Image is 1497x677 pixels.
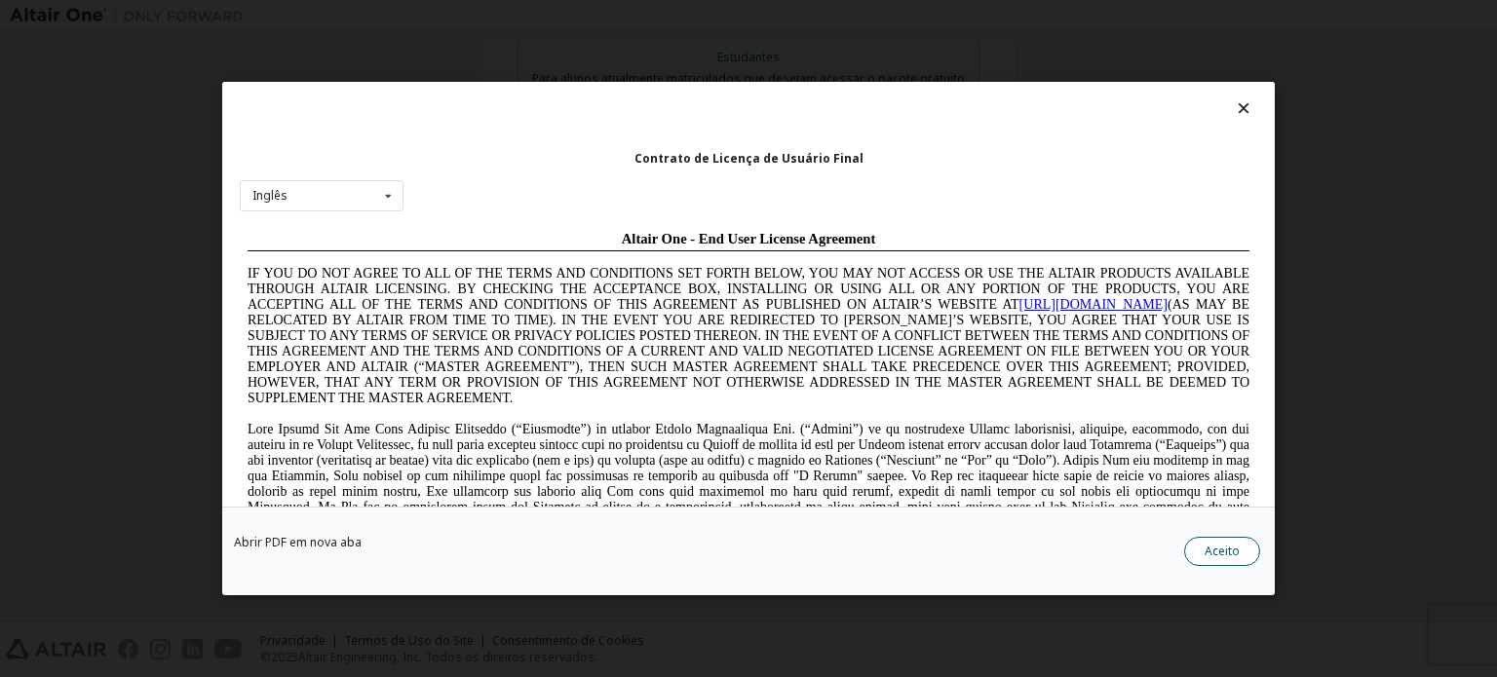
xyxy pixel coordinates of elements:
[8,43,1010,182] span: IF YOU DO NOT AGREE TO ALL OF THE TERMS AND CONDITIONS SET FORTH BELOW, YOU MAY NOT ACCESS OR USE...
[234,534,362,550] font: Abrir PDF em nova aba
[382,8,636,23] span: Altair One - End User License Agreement
[8,199,1010,338] span: Lore Ipsumd Sit Ame Cons Adipisc Elitseddo (“Eiusmodte”) in utlabor Etdolo Magnaaliqua Eni. (“Adm...
[252,187,288,204] font: Inglês
[780,74,928,89] a: [URL][DOMAIN_NAME]
[634,150,864,167] font: Contrato de Licença de Usuário Final
[234,537,362,548] a: Abrir PDF em nova aba
[1184,537,1260,566] button: Aceito
[1205,543,1240,559] font: Aceito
